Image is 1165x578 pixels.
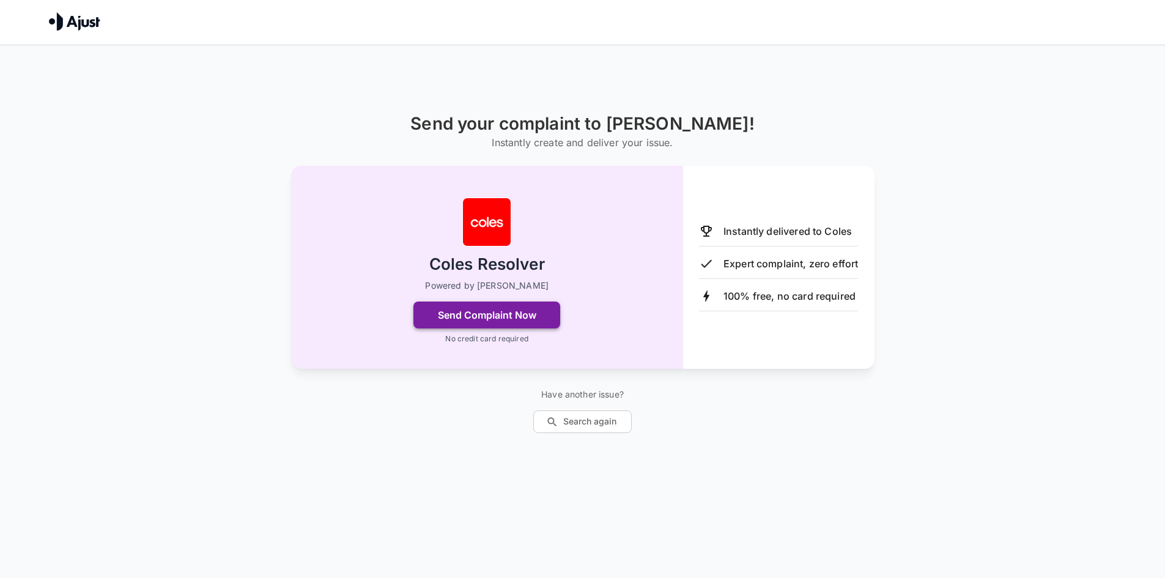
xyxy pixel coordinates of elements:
[413,302,560,328] button: Send Complaint Now
[410,114,755,134] h1: Send your complaint to [PERSON_NAME]!
[410,134,755,151] h6: Instantly create and deliver your issue.
[723,224,852,239] p: Instantly delivered to Coles
[723,289,856,303] p: 100% free, no card required
[533,388,632,401] p: Have another issue?
[49,12,100,31] img: Ajust
[533,410,632,433] button: Search again
[445,333,528,344] p: No credit card required
[429,254,545,275] h2: Coles Resolver
[425,280,549,292] p: Powered by [PERSON_NAME]
[462,198,511,246] img: Coles
[723,256,858,271] p: Expert complaint, zero effort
